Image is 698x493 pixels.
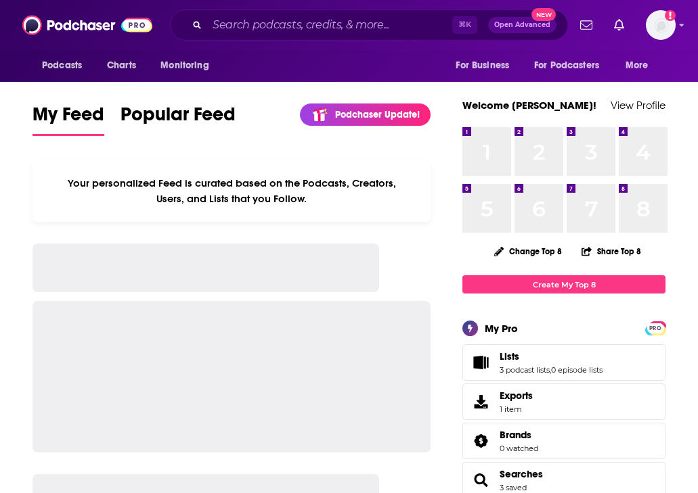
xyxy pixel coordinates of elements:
[462,383,666,420] a: Exports
[550,365,551,375] span: ,
[647,323,663,333] span: PRO
[500,390,533,402] span: Exports
[467,471,494,490] a: Searches
[500,444,538,453] a: 0 watched
[646,10,676,40] span: Logged in as charlottestone
[500,429,538,441] a: Brands
[488,17,557,33] button: Open AdvancedNew
[32,53,100,78] button: open menu
[452,16,477,34] span: ⌘ K
[98,53,144,78] a: Charts
[462,275,666,294] a: Create My Top 8
[107,56,136,75] span: Charts
[609,14,630,37] a: Show notifications dropdown
[32,103,104,134] span: My Feed
[207,14,452,36] input: Search podcasts, credits, & more...
[121,103,236,134] span: Popular Feed
[335,109,420,120] p: Podchaser Update!
[462,344,666,381] span: Lists
[575,14,598,37] a: Show notifications dropdown
[486,243,570,260] button: Change Top 8
[581,238,642,264] button: Share Top 8
[467,353,494,372] a: Lists
[646,10,676,40] img: User Profile
[611,99,666,112] a: View Profile
[616,53,666,78] button: open menu
[551,365,603,375] a: 0 episode lists
[646,10,676,40] button: Show profile menu
[160,56,209,75] span: Monitoring
[665,10,676,21] svg: Email not verified
[151,53,226,78] button: open menu
[462,99,596,112] a: Welcome [PERSON_NAME]!
[525,53,619,78] button: open menu
[32,103,104,136] a: My Feed
[456,56,509,75] span: For Business
[500,429,531,441] span: Brands
[531,8,556,21] span: New
[467,392,494,411] span: Exports
[500,483,527,492] a: 3 saved
[462,423,666,459] span: Brands
[500,468,543,480] a: Searches
[647,323,663,333] a: PRO
[121,103,236,136] a: Popular Feed
[534,56,599,75] span: For Podcasters
[626,56,649,75] span: More
[32,160,431,222] div: Your personalized Feed is curated based on the Podcasts, Creators, Users, and Lists that you Follow.
[500,350,519,362] span: Lists
[500,365,550,375] a: 3 podcast lists
[467,431,494,450] a: Brands
[494,22,550,28] span: Open Advanced
[500,350,603,362] a: Lists
[500,404,533,414] span: 1 item
[22,12,152,38] img: Podchaser - Follow, Share and Rate Podcasts
[446,53,526,78] button: open menu
[485,322,518,335] div: My Pro
[42,56,82,75] span: Podcasts
[170,9,568,41] div: Search podcasts, credits, & more...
